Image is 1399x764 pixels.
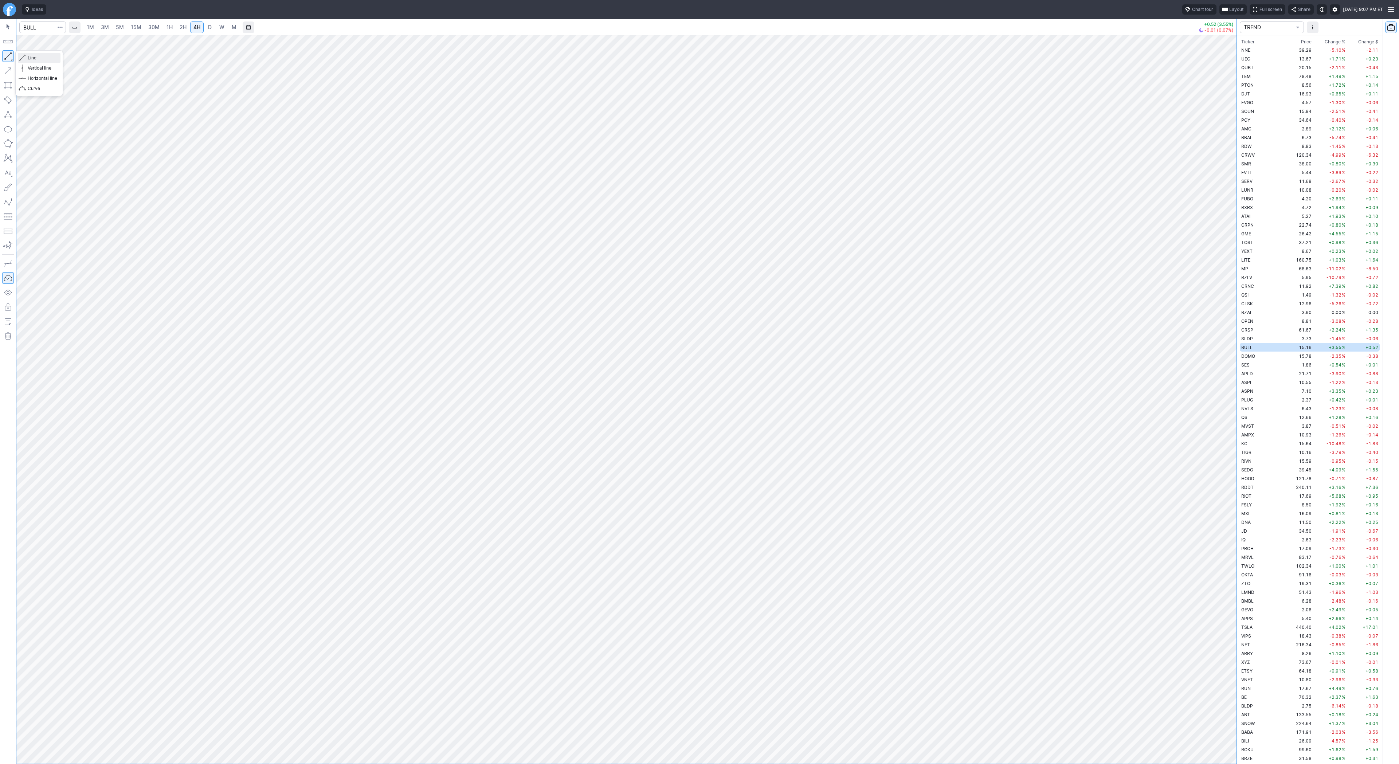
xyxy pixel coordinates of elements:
td: 38.00 [1286,159,1313,168]
span: D [208,24,212,30]
span: CLSK [1241,301,1253,306]
span: 0.00 [1332,310,1341,315]
span: +0.98 [1329,240,1341,245]
span: 0.00 [1368,310,1378,315]
span: -0.72 [1366,275,1378,280]
td: 8.81 [1286,317,1313,325]
a: M [228,21,240,33]
button: XABCD [2,152,14,164]
span: -0.02 [1366,423,1378,429]
span: -0.72 [1366,301,1378,306]
span: -0.41 [1366,135,1378,140]
span: -5.10 [1329,47,1341,53]
span: -0.38 [1366,353,1378,359]
span: +0.10 [1365,213,1378,219]
span: -0.02 [1366,187,1378,193]
span: UEC [1241,56,1250,62]
span: -0.13 [1366,144,1378,149]
span: % [1342,82,1345,88]
span: +0.52 [1365,345,1378,350]
span: % [1342,47,1345,53]
span: +4.55 [1329,231,1341,236]
span: -0.40 [1329,117,1341,123]
span: TREND [1244,24,1293,31]
span: -2.67 [1329,179,1341,184]
span: DOMO [1241,353,1255,359]
button: Arrow [2,65,14,77]
span: % [1342,205,1345,210]
td: 12.96 [1286,299,1313,308]
span: +2.24 [1329,327,1341,333]
span: Horizontal line [28,75,57,82]
div: Line [15,50,63,96]
td: 5.44 [1286,168,1313,177]
button: Position [2,225,14,237]
span: SLDP [1241,336,1253,341]
span: OPEN [1241,318,1253,324]
td: 34.64 [1286,115,1313,124]
span: -0.02 [1366,292,1378,298]
td: 8.67 [1286,247,1313,255]
span: -2.11 [1366,47,1378,53]
span: ASPN [1241,388,1253,394]
span: +0.01 [1365,397,1378,403]
span: % [1342,240,1345,245]
span: QS [1241,415,1247,420]
span: +2.12 [1329,126,1341,132]
span: -0.13 [1366,380,1378,385]
span: SMR [1241,161,1251,166]
button: Full screen [1250,4,1285,15]
span: -5.26 [1329,301,1341,306]
td: 15.78 [1286,352,1313,360]
span: Change % [1325,38,1345,46]
td: 39.29 [1286,46,1313,54]
span: DJT [1241,91,1250,97]
span: -0.88 [1366,371,1378,376]
span: +1.03 [1329,257,1341,263]
span: -2.51 [1329,109,1341,114]
span: % [1342,336,1345,341]
span: +0.82 [1365,283,1378,289]
span: +0.14 [1365,82,1378,88]
span: 3M [101,24,109,30]
span: +1.93 [1329,213,1341,219]
span: % [1342,380,1345,385]
span: Full screen [1259,6,1282,13]
span: 4H [193,24,200,30]
span: GRPN [1241,222,1254,228]
span: -0.41 [1366,109,1378,114]
span: -2.11 [1329,65,1341,70]
button: Elliott waves [2,196,14,208]
span: +1.64 [1365,257,1378,263]
span: Line [28,54,57,62]
button: Drawing mode: Single [2,258,14,269]
span: % [1342,126,1345,132]
button: Text [2,167,14,179]
span: +2.69 [1329,196,1341,201]
td: 68.63 [1286,264,1313,273]
span: % [1342,196,1345,201]
a: 4H [190,21,204,33]
button: Add note [2,316,14,328]
span: Ideas [32,6,43,13]
td: 10.08 [1286,185,1313,194]
span: -1.26 [1329,432,1341,438]
span: W [219,24,224,30]
span: Share [1298,6,1310,13]
td: 3.87 [1286,422,1313,430]
button: Polygon [2,138,14,149]
span: M [232,24,236,30]
span: 2H [180,24,187,30]
span: FUBO [1241,196,1253,201]
button: Chart tour [1182,4,1216,15]
span: -8.50 [1366,266,1378,271]
td: 20.15 [1286,63,1313,72]
td: 1.86 [1286,360,1313,369]
span: % [1342,222,1345,228]
span: BBAI [1241,135,1251,140]
span: -0.22 [1366,170,1378,175]
span: [DATE] 9:07 PM ET [1343,6,1383,13]
td: 37.21 [1286,238,1313,247]
span: -0.51 [1329,423,1341,429]
span: +0.11 [1365,196,1378,201]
